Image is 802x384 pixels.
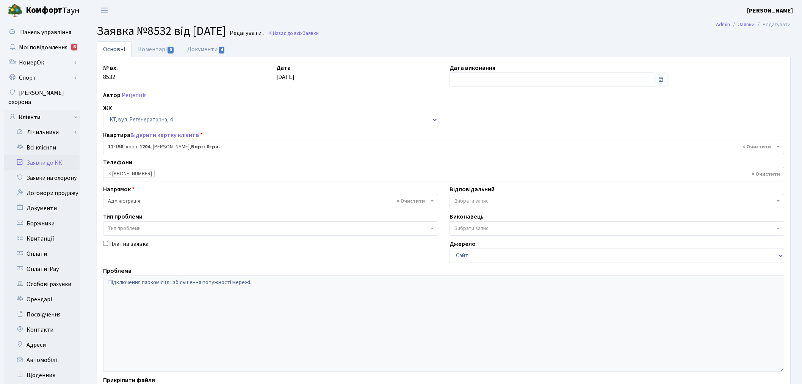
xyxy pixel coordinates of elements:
label: Тип проблеми [103,212,143,221]
a: Боржники [4,216,80,231]
label: Автор [103,91,121,100]
a: Документи [4,201,80,216]
a: Всі клієнти [4,140,80,155]
a: Оплати iPay [4,261,80,277]
a: Відкрити картку клієнта [130,131,199,139]
button: Переключити навігацію [95,4,114,17]
span: × [108,170,111,178]
a: Автомобілі [4,353,80,368]
a: [PERSON_NAME] [747,6,793,15]
b: 11-158 [108,143,123,151]
label: Дата виконання [450,63,495,72]
span: Видалити всі елементи [752,170,780,178]
nav: breadcrumb [705,17,802,33]
a: Контакти [4,322,80,337]
label: Квартира [103,131,203,140]
span: Таун [26,4,80,17]
span: Видалити всі елементи [742,143,771,151]
span: Заявки [302,30,319,37]
a: Орендарі [4,292,80,307]
div: [DATE] [271,63,444,87]
span: <b>11-158</b>, корп.: <b>1204</b>, Пасічник Світлана Павлівна, <b>Борг: 0грн.</b> [103,140,784,154]
label: № вх. [103,63,118,72]
span: Мої повідомлення [19,43,67,52]
textarea: Підключення паркомісця і збільшення потужності мережі. [103,275,784,372]
a: Заявки [738,20,755,28]
a: Договори продажу [4,186,80,201]
a: Квитанції [4,231,80,246]
b: Комфорт [26,4,62,16]
a: Клієнти [4,110,80,125]
a: Щоденник [4,368,80,383]
a: Основні [97,41,132,57]
img: logo.png [8,3,23,18]
a: Особові рахунки [4,277,80,292]
span: Видалити всі елементи [396,197,425,205]
label: Платна заявка [109,239,149,249]
div: 6 [71,44,77,50]
a: Оплати [4,246,80,261]
label: Напрямок [103,185,135,194]
label: Відповідальний [450,185,495,194]
span: Вибрати запис [454,225,489,232]
a: Документи [181,41,232,57]
span: Адміністрація [103,194,438,208]
a: Заявки до КК [4,155,80,170]
label: Виконавець [450,212,484,221]
span: 4 [219,47,225,54]
a: Адреси [4,337,80,353]
a: Заявки на охорону [4,170,80,186]
label: Дата [276,63,291,72]
label: Проблема [103,266,132,275]
span: 0 [168,47,174,54]
span: <b>11-158</b>, корп.: <b>1204</b>, Пасічник Світлана Павлівна, <b>Борг: 0грн.</b> [108,143,775,151]
a: Admin [716,20,730,28]
a: Назад до всіхЗаявки [268,30,319,37]
a: Мої повідомлення6 [4,40,80,55]
a: Посвідчення [4,307,80,322]
a: НомерОк [4,55,80,70]
span: Вибрати запис [454,197,489,205]
span: Тип проблеми [108,225,141,232]
b: 1204 [139,143,150,151]
a: [PERSON_NAME] охорона [4,85,80,110]
li: +380987799220 [106,170,155,178]
a: Панель управління [4,25,80,40]
a: Рецепція [122,91,147,99]
a: Лічильники [9,125,80,140]
span: Адміністрація [108,197,429,205]
label: Джерело [450,239,476,249]
li: Редагувати [755,20,791,29]
small: Редагувати . [228,30,264,37]
div: 8532 [97,63,271,87]
b: Борг: 0грн. [191,143,220,151]
label: ЖК [103,104,112,113]
span: Панель управління [20,28,71,36]
span: Заявка №8532 від [DATE] [97,22,226,40]
a: Коментарі [132,41,181,57]
label: Телефони [103,158,132,167]
a: Спорт [4,70,80,85]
